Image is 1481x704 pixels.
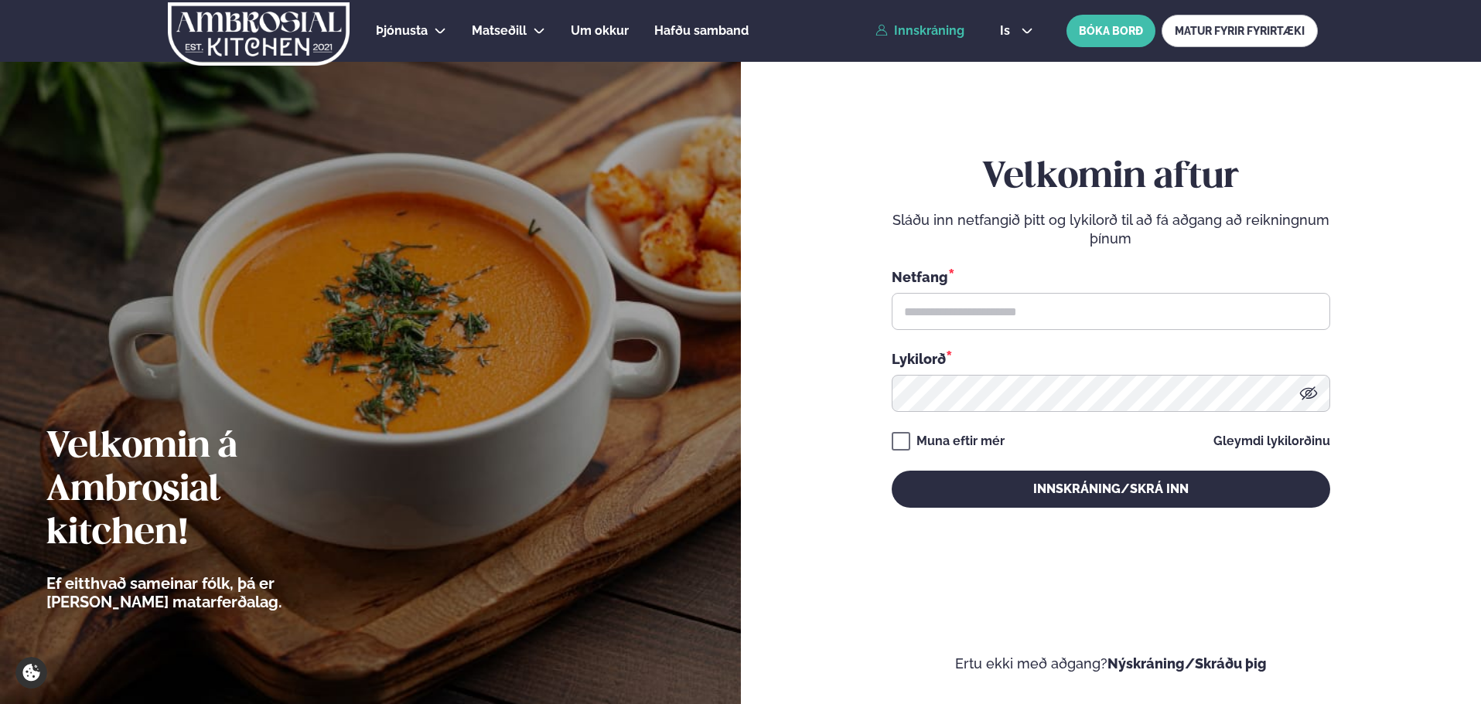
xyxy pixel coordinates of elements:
[892,349,1330,369] div: Lykilorð
[1107,655,1267,672] a: Nýskráning/Skráðu þig
[892,156,1330,199] h2: Velkomin aftur
[376,22,428,40] a: Þjónusta
[1066,15,1155,47] button: BÓKA BORÐ
[1162,15,1318,47] a: MATUR FYRIR FYRIRTÆKI
[46,574,367,611] p: Ef eitthvað sameinar fólk, þá er [PERSON_NAME] matarferðalag.
[988,25,1046,37] button: is
[1213,435,1330,447] a: Gleymdi lykilorðinu
[787,655,1435,673] p: Ertu ekki með aðgang?
[654,23,749,38] span: Hafðu samband
[472,23,527,38] span: Matseðill
[875,24,964,38] a: Innskráning
[892,267,1330,287] div: Netfang
[571,22,629,40] a: Um okkur
[892,471,1330,508] button: Innskráning/Skrá inn
[892,211,1330,248] p: Sláðu inn netfangið þitt og lykilorð til að fá aðgang að reikningnum þínum
[46,426,367,556] h2: Velkomin á Ambrosial kitchen!
[654,22,749,40] a: Hafðu samband
[472,22,527,40] a: Matseðill
[166,2,351,66] img: logo
[1000,25,1015,37] span: is
[15,657,47,689] a: Cookie settings
[376,23,428,38] span: Þjónusta
[571,23,629,38] span: Um okkur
